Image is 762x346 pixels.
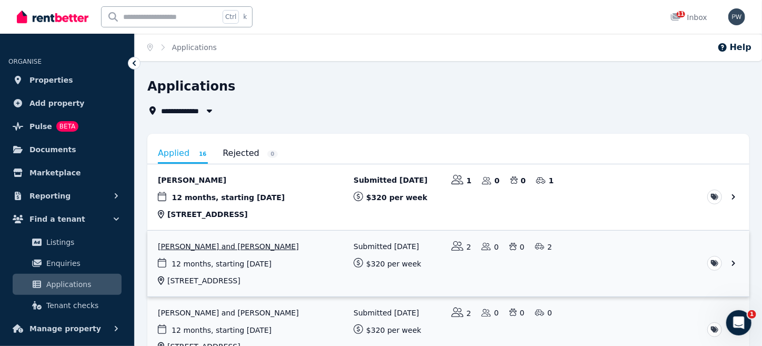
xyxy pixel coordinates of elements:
[8,58,42,65] span: ORGANISE
[46,257,117,270] span: Enquiries
[56,121,78,132] span: BETA
[8,139,126,160] a: Documents
[8,116,126,137] a: PulseBETA
[29,97,85,110] span: Add property
[8,318,126,339] button: Manage property
[29,143,76,156] span: Documents
[8,70,126,91] a: Properties
[46,236,117,249] span: Listings
[197,150,208,158] span: 16
[147,78,235,95] h1: Applications
[728,8,745,25] img: Paul Williams
[46,278,117,291] span: Applications
[29,74,73,86] span: Properties
[158,144,208,164] a: Applied
[717,41,751,54] button: Help
[8,209,126,230] button: Find a tenant
[243,13,247,21] span: k
[29,190,71,202] span: Reporting
[147,231,749,296] a: View application: JulieAnn Midavaine and Jonathan Midavaine
[172,42,217,53] span: Applications
[726,310,751,335] iframe: Intercom live chat
[13,232,122,253] a: Listings
[677,11,685,17] span: 11
[8,185,126,206] button: Reporting
[8,162,126,183] a: Marketplace
[29,120,52,133] span: Pulse
[223,10,239,24] span: Ctrl
[29,213,85,225] span: Find a tenant
[147,164,749,230] a: View application: Alisha Dhakal
[13,253,122,274] a: Enquiries
[135,34,229,61] nav: Breadcrumb
[29,166,81,179] span: Marketplace
[670,12,707,23] div: Inbox
[223,144,278,162] a: Rejected
[13,274,122,295] a: Applications
[17,9,88,25] img: RentBetter
[29,322,101,335] span: Manage property
[267,150,278,158] span: 0
[8,93,126,114] a: Add property
[748,310,756,319] span: 1
[13,295,122,316] a: Tenant checks
[46,299,117,312] span: Tenant checks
